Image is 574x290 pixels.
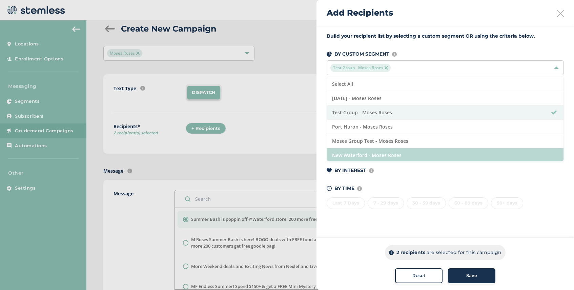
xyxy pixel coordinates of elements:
li: Port Huron - Moses Roses [327,120,563,134]
p: BY CUSTOM SEGMENT [334,51,389,58]
img: icon-info-236977d2.svg [369,168,374,173]
h2: Add Recipients [327,7,393,19]
img: icon-info-236977d2.svg [357,186,362,191]
li: [DATE] - Moses Roses [327,91,563,105]
img: icon-close-accent-8a337256.svg [385,66,388,70]
span: Reset [412,272,426,279]
img: icon-info-dark-48f6c5f3.svg [389,250,394,255]
img: icon-segments-dark-074adb27.svg [327,52,332,57]
button: Reset [395,268,443,283]
span: Save [466,272,477,279]
img: icon-heart-dark-29e6356f.svg [327,168,332,173]
p: are selected for this campaign [427,249,501,256]
li: New Waterford - Moses Roses [327,148,563,162]
p: BY INTEREST [334,167,366,174]
button: Save [448,268,495,283]
span: Test Group - Moses Roses [330,64,391,72]
li: Test Group - Moses Roses [327,105,563,120]
label: Build your recipient list by selecting a custom segment OR using the criteria below. [327,33,564,40]
p: 2 recipients [396,249,425,256]
li: Moses Group Test - Moses Roses [327,134,563,148]
p: BY TIME [334,185,354,192]
img: icon-info-236977d2.svg [392,52,397,57]
iframe: Chat Widget [540,257,574,290]
img: icon-time-dark-e6b1183b.svg [327,186,332,191]
li: Select All [327,77,563,91]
